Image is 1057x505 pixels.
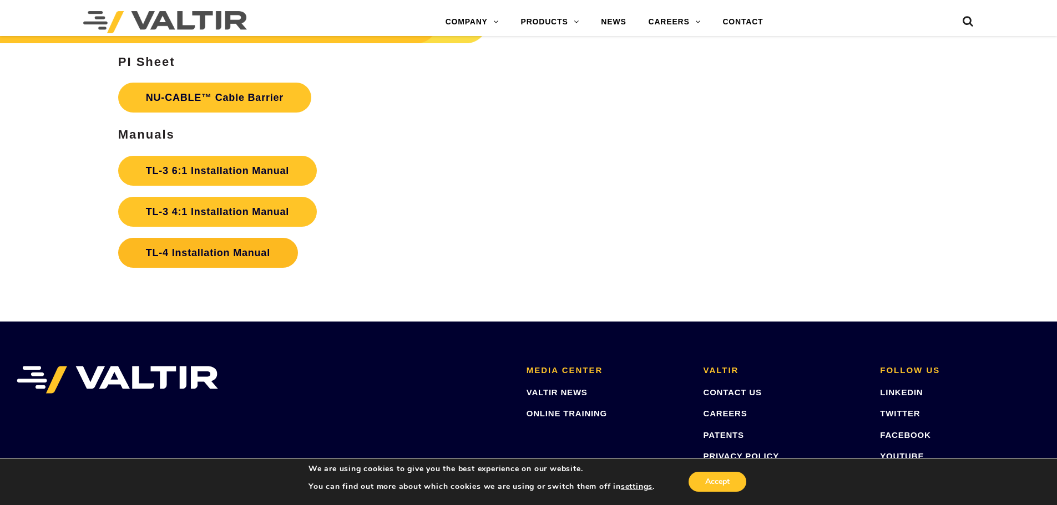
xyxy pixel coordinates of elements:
[118,127,175,141] strong: Manuals
[527,366,687,375] h2: MEDIA CENTER
[434,11,510,33] a: COMPANY
[880,366,1040,375] h2: FOLLOW US
[527,387,588,397] a: VALTIR NEWS
[590,11,637,33] a: NEWS
[510,11,590,33] a: PRODUCTS
[638,11,712,33] a: CAREERS
[118,238,298,268] a: TL-4 Installation Manual
[704,451,780,461] a: PRIVACY POLICY
[689,472,746,492] button: Accept
[118,83,311,113] a: NU-CABLE™ Cable Barrier
[118,197,317,227] a: TL-3 4:1 Installation Manual
[704,430,744,440] a: PATENTS
[880,430,930,440] a: FACEBOOK
[308,482,655,492] p: You can find out more about which cookies we are using or switch them off in .
[118,55,175,69] strong: PI Sheet
[118,156,317,186] a: TL-3 6:1 Installation Manual
[527,409,607,418] a: ONLINE TRAINING
[704,387,762,397] a: CONTACT US
[17,366,218,394] img: VALTIR
[880,409,920,418] a: TWITTER
[704,366,864,375] h2: VALTIR
[704,409,747,418] a: CAREERS
[308,464,655,474] p: We are using cookies to give you the best experience on our website.
[711,11,774,33] a: CONTACT
[83,11,247,33] img: Valtir
[880,451,924,461] a: YOUTUBE
[880,387,923,397] a: LINKEDIN
[621,482,653,492] button: settings
[146,165,289,176] strong: TL-3 6:1 Installation Manual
